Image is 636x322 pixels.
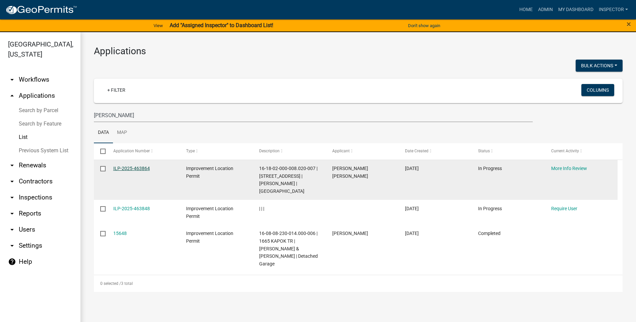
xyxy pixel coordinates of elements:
[8,92,16,100] i: arrow_drop_up
[8,76,16,84] i: arrow_drop_down
[170,22,273,28] strong: Add "Assigned Inspector" to Dashboard List!
[326,143,399,159] datatable-header-cell: Applicant
[100,281,121,286] span: 0 selected /
[399,143,472,159] datatable-header-cell: Date Created
[113,149,150,153] span: Application Number
[113,231,127,236] a: 15648
[472,143,545,159] datatable-header-cell: Status
[186,166,233,179] span: Improvement Location Permit
[332,149,350,153] span: Applicant
[259,149,280,153] span: Description
[535,3,556,16] a: Admin
[544,143,618,159] datatable-header-cell: Current Activity
[478,166,502,171] span: In Progress
[405,231,419,236] span: 04/12/2023
[405,206,419,211] span: 08/14/2025
[94,275,623,292] div: 3 total
[94,46,623,57] h3: Applications
[8,193,16,202] i: arrow_drop_down
[478,231,501,236] span: Completed
[332,231,368,236] span: Debbie Martin
[596,3,631,16] a: Inspector
[8,161,16,169] i: arrow_drop_down
[113,122,131,144] a: Map
[581,84,614,96] button: Columns
[259,166,317,194] span: 16-18-02-000-008.020-007 | 11894 S STATE ROAD 3 | Edward B Freeman | Pole Barn
[186,206,233,219] span: Improvement Location Permit
[627,20,631,28] button: Close
[94,108,533,122] input: Search for applications
[576,60,623,72] button: Bulk Actions
[259,206,264,211] span: | | |
[113,206,150,211] a: ILP-2025-463848
[8,210,16,218] i: arrow_drop_down
[94,143,107,159] datatable-header-cell: Select
[107,143,180,159] datatable-header-cell: Application Number
[8,226,16,234] i: arrow_drop_down
[8,177,16,185] i: arrow_drop_down
[113,166,150,171] a: ILP-2025-463864
[259,231,318,266] span: 16-08-08-230-014.000-006 | 1665 KAPOK TR | Scott & Janet Freeman | Detached Garage
[551,149,579,153] span: Current Activity
[405,166,419,171] span: 08/14/2025
[180,143,253,159] datatable-header-cell: Type
[405,149,428,153] span: Date Created
[478,149,490,153] span: Status
[102,84,131,96] a: + Filter
[405,20,443,31] button: Don't show again
[186,149,195,153] span: Type
[478,206,502,211] span: In Progress
[551,206,577,211] a: Require User
[627,19,631,29] span: ×
[94,122,113,144] a: Data
[253,143,326,159] datatable-header-cell: Description
[151,20,166,31] a: View
[8,242,16,250] i: arrow_drop_down
[517,3,535,16] a: Home
[551,166,587,171] a: More Info Review
[186,231,233,244] span: Improvement Location Permit
[556,3,596,16] a: My Dashboard
[332,166,368,179] span: Edward Brian Freeman
[8,258,16,266] i: help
